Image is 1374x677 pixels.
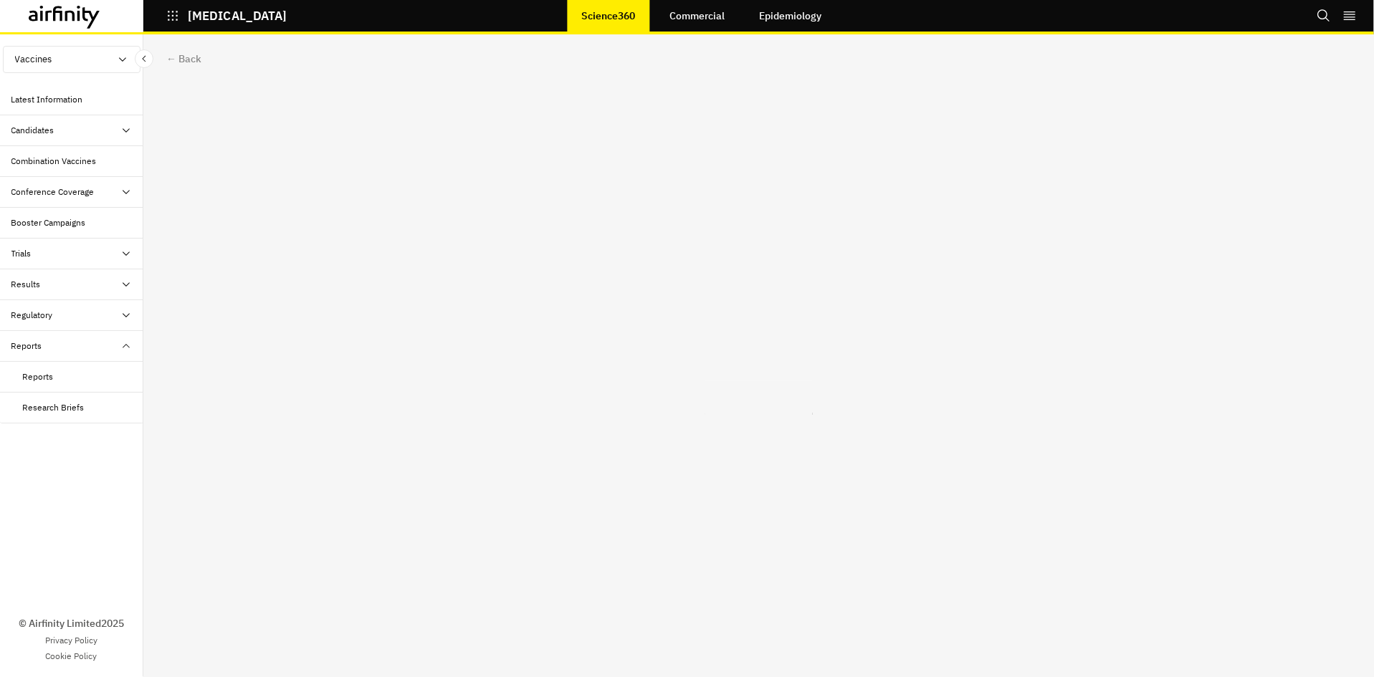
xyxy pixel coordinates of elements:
[11,155,97,168] div: Combination Vaccines
[1317,4,1331,28] button: Search
[11,124,54,137] div: Candidates
[11,93,83,106] div: Latest Information
[23,401,85,414] div: Research Briefs
[3,46,140,73] button: Vaccines
[581,10,635,21] p: Science360
[11,216,86,229] div: Booster Campaigns
[11,278,41,291] div: Results
[11,309,53,322] div: Regulatory
[166,4,287,28] button: [MEDICAL_DATA]
[45,634,97,647] a: Privacy Policy
[46,650,97,663] a: Cookie Policy
[11,247,32,260] div: Trials
[135,49,153,68] button: Close Sidebar
[11,340,42,352] div: Reports
[23,370,54,383] div: Reports
[166,52,201,67] div: ← Back
[188,9,287,22] p: [MEDICAL_DATA]
[19,616,124,631] p: © Airfinity Limited 2025
[11,186,95,198] div: Conference Coverage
